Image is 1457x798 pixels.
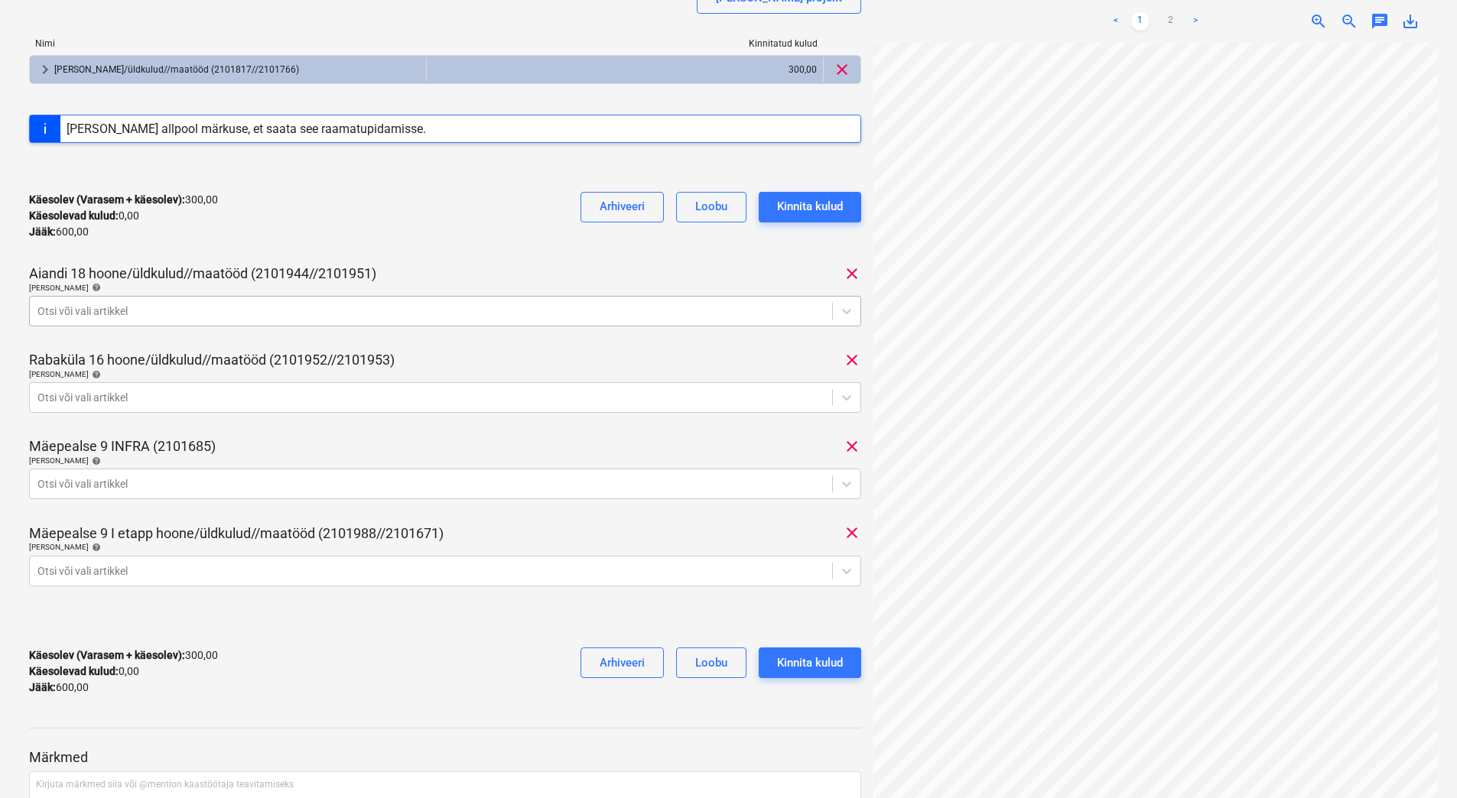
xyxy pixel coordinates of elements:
div: [PERSON_NAME] [29,542,861,552]
div: Kinnitatud kulud [427,38,824,49]
button: Loobu [676,192,746,222]
div: Kinnita kulud [777,196,843,216]
p: 600,00 [29,680,89,696]
span: help [89,370,101,379]
p: 600,00 [29,224,89,240]
span: keyboard_arrow_right [36,60,54,79]
span: zoom_in [1309,12,1328,31]
span: help [89,543,101,552]
strong: Jääk : [29,225,56,238]
div: Arhiveeri [600,653,645,673]
strong: Käesolev (Varasem + käesolev) : [29,649,185,661]
div: Loobu [695,653,727,673]
button: Loobu [676,647,746,678]
a: Page 1 is your current page [1131,12,1150,31]
span: clear [843,524,861,542]
div: Loobu [695,196,727,216]
strong: Käesolevad kulud : [29,209,119,222]
p: 0,00 [29,208,139,224]
a: Previous page [1107,12,1125,31]
div: Arhiveeri [600,196,645,216]
strong: Käesolev (Varasem + käesolev) : [29,193,185,206]
span: save_alt [1401,12,1420,31]
div: Nimi [29,38,427,49]
p: Mäepealse 9 INFRA (2101685) [29,437,216,456]
a: Page 2 [1162,12,1180,31]
div: [PERSON_NAME]/üldkulud//maatööd (2101817//2101766) [54,57,420,82]
strong: Käesolevad kulud : [29,665,119,677]
a: Next page [1186,12,1205,31]
span: zoom_out [1340,12,1358,31]
span: help [89,283,101,292]
div: [PERSON_NAME] [29,369,861,379]
div: [PERSON_NAME] allpool märkuse, et saata see raamatupidamisse. [67,122,426,136]
span: help [89,456,101,465]
div: Kinnita kulud [777,653,843,673]
div: 300,00 [433,57,817,82]
strong: Jääk : [29,681,56,693]
span: clear [843,437,861,456]
span: clear [833,60,851,79]
iframe: Chat Widget [1381,725,1457,798]
p: Rabaküla 16 hoone/üldkulud//maatööd (2101952//2101953) [29,351,395,369]
span: chat [1371,12,1389,31]
button: Arhiveeri [581,192,664,222]
div: [PERSON_NAME] [29,456,861,465]
p: Märkmed [29,748,861,767]
div: [PERSON_NAME] [29,283,861,293]
span: clear [843,264,861,283]
p: 0,00 [29,663,139,680]
span: clear [843,351,861,369]
p: 300,00 [29,647,218,663]
p: 300,00 [29,192,218,208]
p: Aiandi 18 hoone/üldkulud//maatööd (2101944//2101951) [29,264,376,283]
button: Kinnita kulud [759,192,861,222]
button: Arhiveeri [581,647,664,678]
button: Kinnita kulud [759,647,861,678]
p: Mäepealse 9 I etapp hoone/üldkulud//maatööd (2101988//2101671) [29,524,444,543]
